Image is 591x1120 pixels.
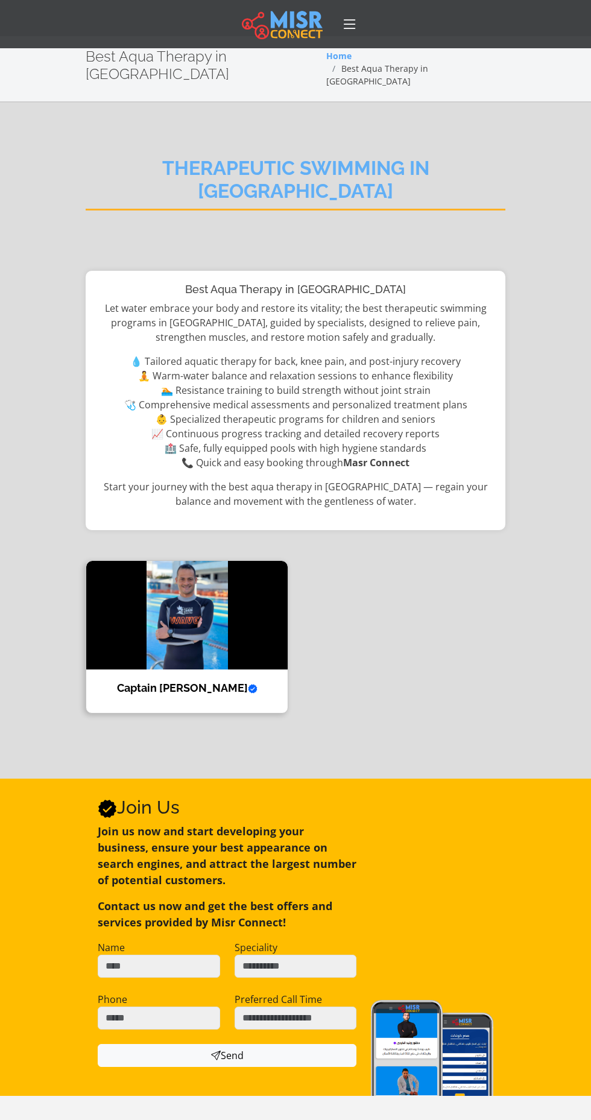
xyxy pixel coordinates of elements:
li: 🏊 Resistance training to build strength without joint strain [98,383,493,397]
svg: Verified account [98,799,117,818]
a: Captain Mohamed Zahran Captain [PERSON_NAME] [78,560,295,713]
li: 💧 Tailored aquatic therapy for back, knee pain, and post-injury recovery [98,354,493,369]
label: Name [98,940,125,955]
h1: Best Aqua Therapy in [GEOGRAPHIC_DATA] [98,283,493,296]
img: Captain Mohamed Zahran [86,561,288,669]
img: main.misr_connect [242,9,323,39]
label: Speciality [235,940,277,955]
li: 📞 Quick and easy booking through [98,455,493,470]
h4: Captain [PERSON_NAME] [95,682,279,695]
label: Preferred Call Time [235,992,322,1007]
label: Phone [98,992,127,1007]
li: Best Aqua Therapy in [GEOGRAPHIC_DATA] [326,62,505,87]
h2: Join Us [98,797,356,818]
p: Let water embrace your body and restore its vitality; the best therapeutic swimming programs in [... [98,301,493,344]
a: Home [326,50,352,62]
svg: Verified account [248,684,258,694]
p: Join us now and start developing your business, ensure your best appearance on search engines, an... [98,823,356,888]
li: 📈 Continuous progress tracking and detailed recovery reports [98,426,493,441]
li: 🩺 Comprehensive medical assessments and personalized treatment plans [98,397,493,412]
li: 🧘 Warm-water balance and relaxation sessions to enhance flexibility [98,369,493,383]
li: 👶 Specialized therapeutic programs for children and seniors [98,412,493,426]
p: Contact us now and get the best offers and services provided by Misr Connect! [98,898,356,931]
strong: Masr Connect [343,456,409,469]
button: Send [98,1044,356,1067]
p: Start your journey with the best aqua therapy in [GEOGRAPHIC_DATA] — regain your balance and move... [98,479,493,508]
h2: Therapeutic swimming in [GEOGRAPHIC_DATA] [86,157,505,211]
h2: Best Aqua Therapy in [GEOGRAPHIC_DATA] [86,48,326,83]
img: Join Misr Connect [371,1000,493,1115]
li: 🏥 Safe, fully equipped pools with high hygiene standards [98,441,493,455]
